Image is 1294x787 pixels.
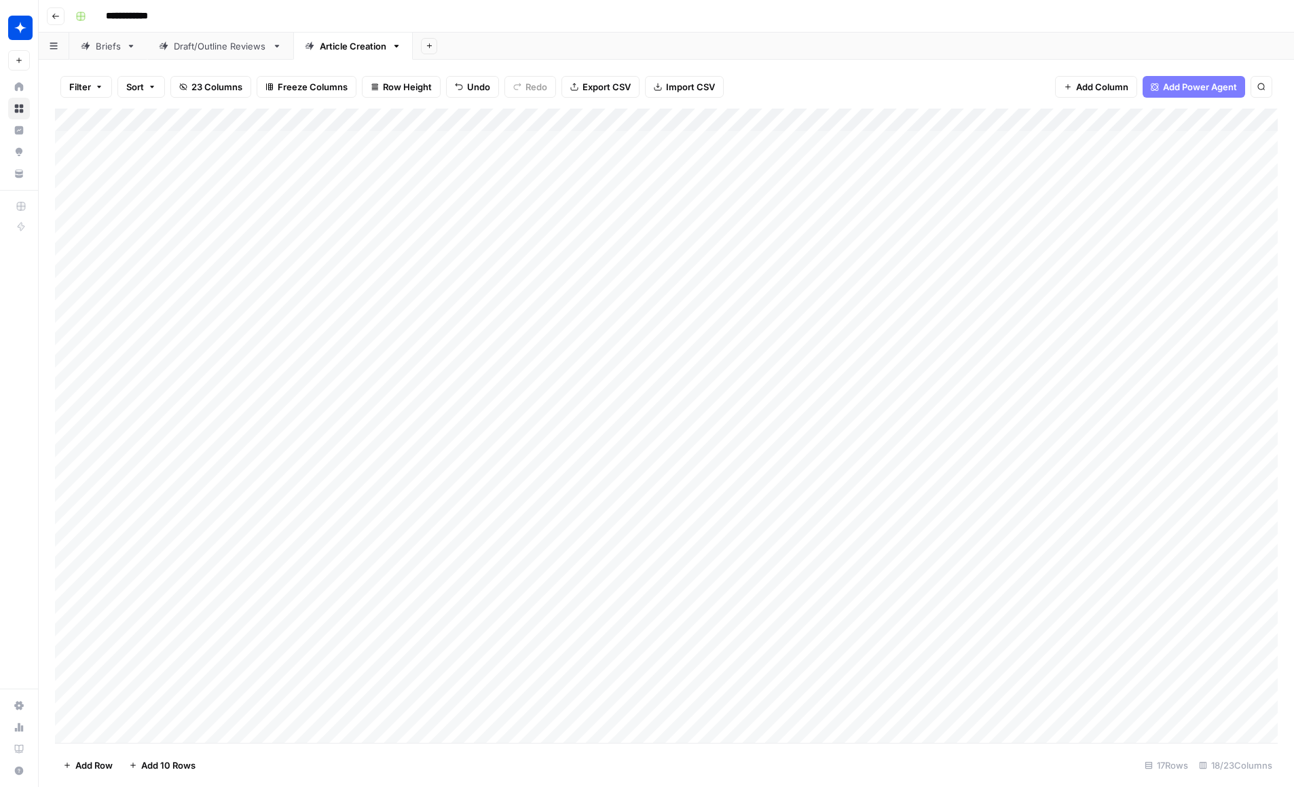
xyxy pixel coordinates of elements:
[8,163,30,185] a: Your Data
[645,76,724,98] button: Import CSV
[8,716,30,738] a: Usage
[257,76,356,98] button: Freeze Columns
[293,33,413,60] a: Article Creation
[8,738,30,760] a: Learning Hub
[55,754,121,776] button: Add Row
[525,80,547,94] span: Redo
[191,80,242,94] span: 23 Columns
[320,39,386,53] div: Article Creation
[147,33,293,60] a: Draft/Outline Reviews
[69,80,91,94] span: Filter
[278,80,348,94] span: Freeze Columns
[1163,80,1237,94] span: Add Power Agent
[362,76,441,98] button: Row Height
[8,76,30,98] a: Home
[1076,80,1128,94] span: Add Column
[170,76,251,98] button: 23 Columns
[1194,754,1278,776] div: 18/23 Columns
[96,39,121,53] div: Briefs
[8,760,30,782] button: Help + Support
[60,76,112,98] button: Filter
[504,76,556,98] button: Redo
[1055,76,1137,98] button: Add Column
[446,76,499,98] button: Undo
[121,754,204,776] button: Add 10 Rows
[8,11,30,45] button: Workspace: Wiz
[8,16,33,40] img: Wiz Logo
[174,39,267,53] div: Draft/Outline Reviews
[1143,76,1245,98] button: Add Power Agent
[8,98,30,119] a: Browse
[69,33,147,60] a: Briefs
[8,695,30,716] a: Settings
[583,80,631,94] span: Export CSV
[8,141,30,163] a: Opportunities
[383,80,432,94] span: Row Height
[8,119,30,141] a: Insights
[1139,754,1194,776] div: 17 Rows
[561,76,640,98] button: Export CSV
[75,759,113,772] span: Add Row
[126,80,144,94] span: Sort
[666,80,715,94] span: Import CSV
[141,759,196,772] span: Add 10 Rows
[117,76,165,98] button: Sort
[467,80,490,94] span: Undo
